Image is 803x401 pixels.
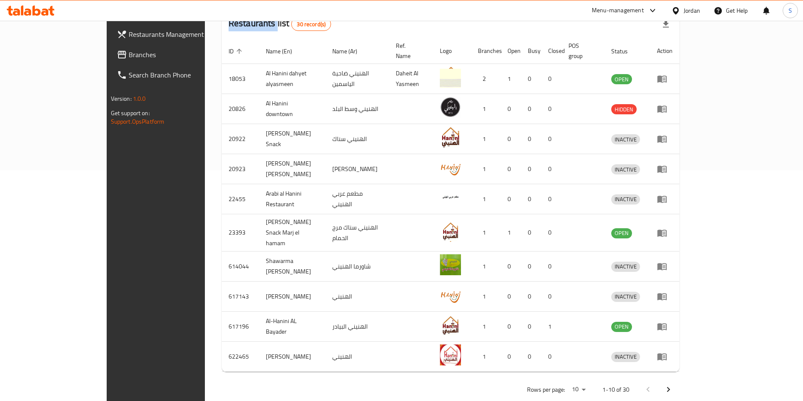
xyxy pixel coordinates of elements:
td: 0 [541,154,562,184]
td: 0 [521,252,541,282]
span: Name (Ar) [332,46,368,56]
td: 1 [471,124,501,154]
td: 0 [541,282,562,312]
span: Version: [111,93,132,104]
td: 0 [541,252,562,282]
span: OPEN [611,228,632,238]
img: Shawarma Hanini [440,254,461,275]
img: Al Hanini [440,284,461,305]
td: Shawarma [PERSON_NAME] [259,252,326,282]
td: 0 [501,154,521,184]
table: enhanced table [222,38,680,372]
th: Action [650,38,679,64]
td: الهنيني وسط البلد [326,94,389,124]
div: Menu [657,164,673,174]
th: Logo [433,38,471,64]
a: Search Branch Phone [110,65,241,85]
td: 1 [471,312,501,342]
span: INACTIVE [611,135,640,144]
td: [PERSON_NAME] [326,154,389,184]
td: 0 [541,184,562,214]
img: Al Hanini dahyet alyasmeen [440,66,461,88]
td: 0 [541,214,562,252]
img: Al Hanini Snack [440,127,461,148]
td: 1 [501,214,521,252]
td: 1 [471,214,501,252]
div: Menu [657,74,673,84]
div: Export file [656,14,676,34]
h2: Restaurants list [229,17,331,31]
td: الهنيني ضاحية الياسمين [326,64,389,94]
td: شاورما الهنيني [326,252,389,282]
td: 0 [521,312,541,342]
td: 0 [501,184,521,214]
td: 0 [521,154,541,184]
td: Al-Hanini AL Bayader [259,312,326,342]
th: Open [501,38,521,64]
td: [PERSON_NAME] Snack Marj el hamam [259,214,326,252]
span: INACTIVE [611,352,640,362]
span: POS group [568,41,594,61]
td: 0 [521,342,541,372]
a: Support.OpsPlatform [111,116,165,127]
span: HIDDEN [611,105,637,114]
div: INACTIVE [611,262,640,272]
span: Name (En) [266,46,303,56]
td: Al Hanini downtown [259,94,326,124]
td: 0 [501,252,521,282]
a: Restaurants Management [110,24,241,44]
td: 0 [521,94,541,124]
span: 30 record(s) [292,20,331,28]
span: ID [229,46,245,56]
td: 0 [501,282,521,312]
td: 0 [501,312,521,342]
td: 0 [501,342,521,372]
img: Arabi al Hanini Restaurant [440,187,461,208]
span: INACTIVE [611,262,640,271]
td: 1 [471,282,501,312]
td: Daheit Al Yasmeen [389,64,433,94]
td: 1 [471,154,501,184]
td: 0 [541,64,562,94]
td: 0 [541,94,562,124]
div: INACTIVE [611,194,640,205]
td: 1 [471,94,501,124]
th: Branches [471,38,501,64]
td: [PERSON_NAME] [259,282,326,312]
span: OPEN [611,322,632,332]
div: Menu [657,104,673,114]
div: Menu [657,291,673,301]
div: Total records count [291,17,331,31]
img: Al Hanini Al Hashmi [440,157,461,178]
div: INACTIVE [611,134,640,144]
div: Jordan [684,6,700,15]
td: 0 [501,124,521,154]
span: Search Branch Phone [129,70,234,80]
td: الهنيني سناك مرج الحمام [326,214,389,252]
td: 0 [501,94,521,124]
td: [PERSON_NAME] [PERSON_NAME] [259,154,326,184]
td: 0 [521,184,541,214]
div: INACTIVE [611,292,640,302]
td: مطعم عربي الهنيني [326,184,389,214]
td: الهنيني [326,282,389,312]
td: Al Hanini dahyet alyasmeen [259,64,326,94]
span: Restaurants Management [129,29,234,39]
td: 1 [541,312,562,342]
p: 1-10 of 30 [602,384,629,395]
td: 1 [471,252,501,282]
div: Rows per page: [568,383,589,396]
span: INACTIVE [611,165,640,174]
td: 0 [521,214,541,252]
td: [PERSON_NAME] Snack [259,124,326,154]
div: Menu [657,134,673,144]
img: Al Hanini Snack Marj el hamam [440,221,461,242]
span: OPEN [611,75,632,84]
span: Branches [129,50,234,60]
span: 1.0.0 [133,93,146,104]
td: [PERSON_NAME] [259,342,326,372]
td: 0 [541,342,562,372]
div: Menu [657,228,673,238]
